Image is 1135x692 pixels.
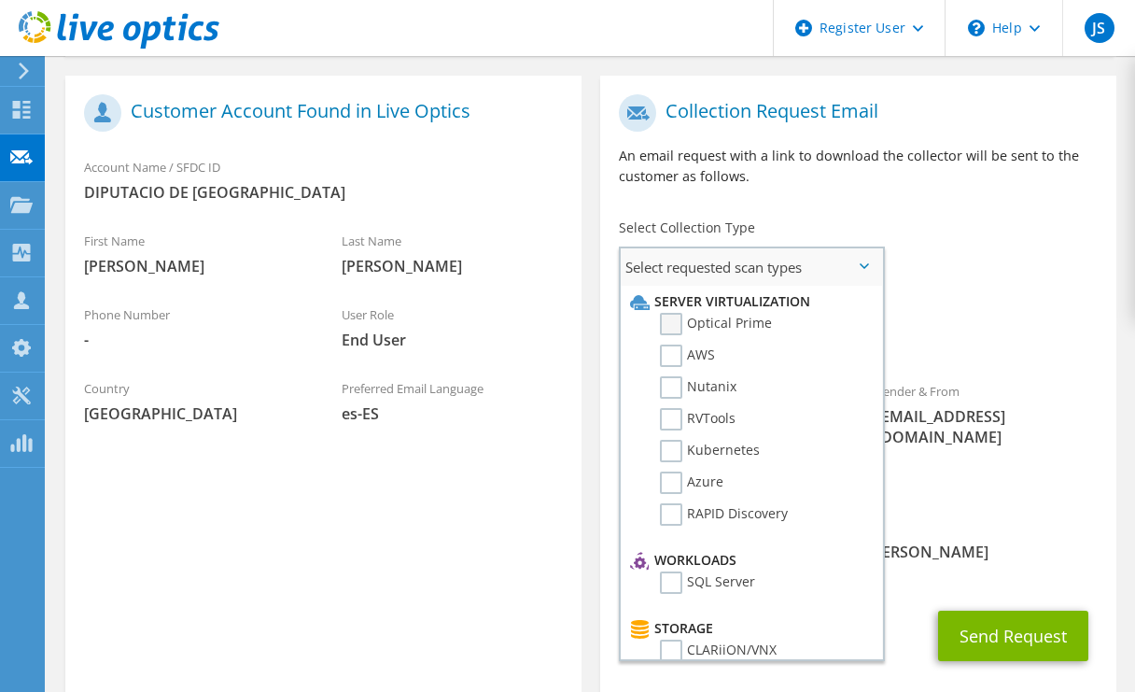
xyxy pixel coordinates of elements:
label: Select Collection Type [619,219,755,237]
span: [PERSON_NAME] [84,256,304,276]
div: Phone Number [65,295,323,360]
span: - [84,330,304,350]
label: Kubernetes [660,440,760,462]
span: es-ES [342,403,562,424]
div: To [600,372,858,498]
label: Nutanix [660,376,736,399]
div: First Name [65,221,323,286]
button: Send Request [938,611,1088,661]
span: DIPUTACIO DE [GEOGRAPHIC_DATA] [84,182,563,203]
label: SQL Server [660,572,755,594]
span: Select requested scan types [621,248,882,286]
div: CC & Reply To [600,507,1116,592]
li: Server Virtualization [625,290,873,313]
label: CLARiiON/VNX [660,640,777,662]
h1: Customer Account Found in Live Optics [84,94,553,132]
label: Optical Prime [660,313,772,335]
div: Preferred Email Language [323,369,581,433]
svg: \n [968,20,985,36]
label: RVTools [660,408,736,431]
span: [GEOGRAPHIC_DATA] [84,403,304,424]
label: RAPID Discovery [660,503,788,526]
span: [PERSON_NAME] [342,256,562,276]
span: [EMAIL_ADDRESS][DOMAIN_NAME] [876,406,1097,447]
div: Country [65,369,323,433]
div: Sender & From [858,372,1115,457]
p: An email request with a link to download the collector will be sent to the customer as follows. [619,146,1098,187]
span: End User [342,330,562,350]
div: Account Name / SFDC ID [65,148,582,212]
li: Storage [625,617,873,640]
div: Requested Collections [600,293,1116,362]
div: User Role [323,295,581,360]
span: JS [1085,13,1114,43]
li: Workloads [625,549,873,572]
label: Azure [660,472,723,494]
h1: Collection Request Email [619,94,1088,132]
label: AWS [660,345,715,367]
div: Last Name [323,221,581,286]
